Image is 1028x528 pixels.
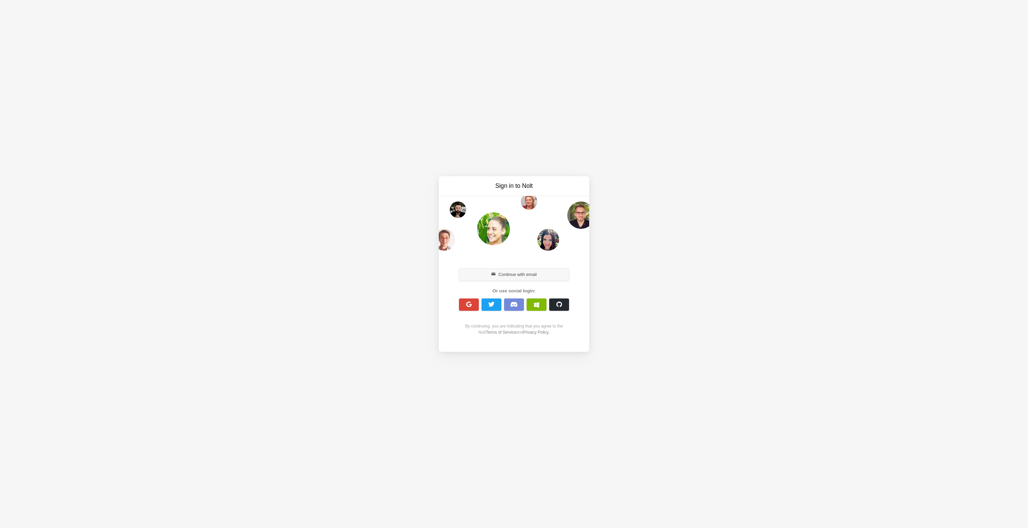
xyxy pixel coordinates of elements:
a: Privacy Policy [523,330,549,335]
button: Continue with email [459,268,569,281]
div: By continuing, you are indicating that you agree to the Nolt and . [455,323,573,335]
div: Or use social login: [455,288,573,294]
h3: Sign in to Nolt [457,182,571,190]
a: Terms of Service [486,330,516,335]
